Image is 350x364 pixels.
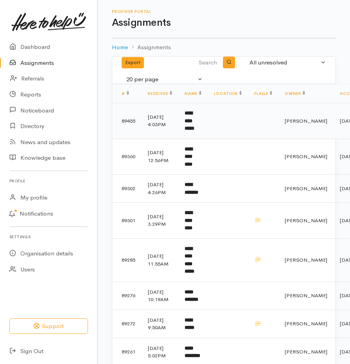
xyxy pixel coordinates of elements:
td: 89276 [112,282,142,310]
span: [PERSON_NAME] [285,118,327,124]
a: Home [112,43,128,52]
a: Owner [285,91,305,96]
span: [PERSON_NAME] [285,153,327,160]
div: 20 per page [126,75,196,84]
h1: Assignments [112,17,336,29]
td: 89360 [112,139,142,175]
td: [DATE] 4:03PM [142,103,178,139]
a: Location [214,91,242,96]
td: 89301 [112,203,142,239]
h6: Profile [9,176,88,186]
td: 89285 [112,238,142,282]
a: Name [185,91,201,96]
td: [DATE] 10:19AM [142,282,178,310]
td: [DATE] 3:29PM [142,203,178,239]
span: [PERSON_NAME] [285,292,327,299]
a: Received [148,91,172,96]
span: [PERSON_NAME] [285,185,327,192]
input: Search [183,53,219,72]
div: All unresolved [249,58,319,67]
span: [PERSON_NAME] [285,257,327,263]
nav: breadcrumb [112,38,336,57]
a: # [122,91,129,96]
h6: Settings [9,232,88,242]
td: 89272 [112,310,142,338]
button: 20 per page [122,72,208,87]
td: [DATE] 12:56PM [142,139,178,175]
button: All unresolved [245,55,331,70]
span: [PERSON_NAME] [285,320,327,327]
span: [PERSON_NAME] [285,348,327,355]
h6: Provider Portal [112,9,336,14]
span: [PERSON_NAME] [285,217,327,224]
button: Support [9,318,88,334]
td: 89455 [112,103,142,139]
td: [DATE] 4:26PM [142,175,178,203]
td: [DATE] 11:55AM [142,238,178,282]
td: 89302 [112,175,142,203]
a: Flags [254,91,272,96]
button: Export [122,57,144,68]
li: Assignments [128,43,171,52]
td: [DATE] 9:50AM [142,310,178,338]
